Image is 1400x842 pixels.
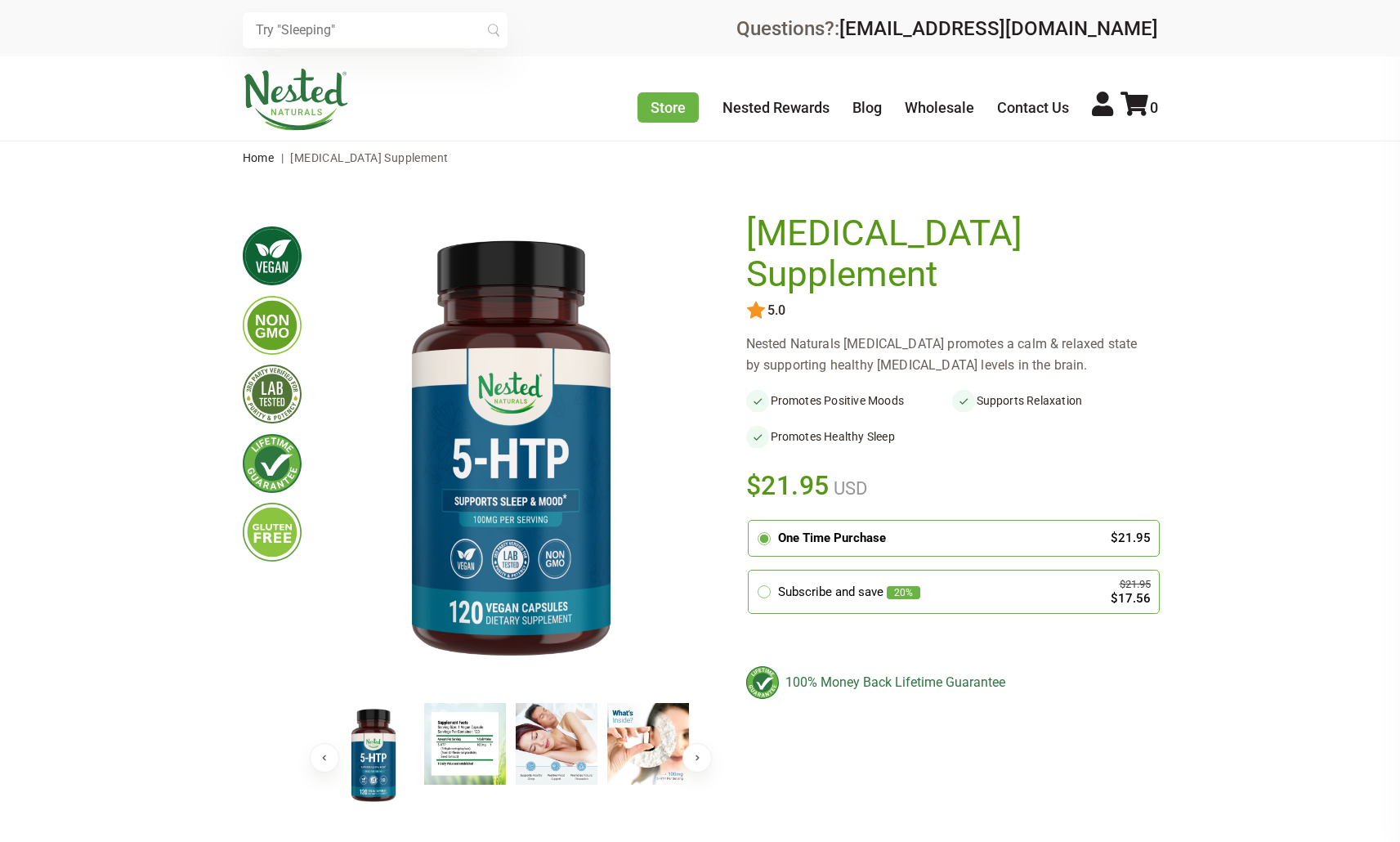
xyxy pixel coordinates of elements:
li: Promotes Healthy Sleep [746,425,952,448]
li: Promotes Positive Moods [746,389,952,412]
img: badge-lifetimeguarantee-color.svg [746,666,779,699]
img: lifetimeguarantee [243,434,302,493]
img: gmofree [243,296,302,355]
a: Home [243,151,275,164]
span: 0 [1150,99,1158,116]
a: [EMAIL_ADDRESS][DOMAIN_NAME] [839,17,1158,40]
img: thirdpartytested [243,365,302,423]
nav: breadcrumbs [243,141,1158,174]
img: 5-HTP Supplement [333,703,414,809]
a: Wholesale [905,99,974,116]
div: Nested Naturals [MEDICAL_DATA] promotes a calm & relaxed state by supporting healthy [MEDICAL_DAT... [746,334,1158,376]
img: glutenfree [243,503,302,562]
img: vegan [243,226,302,285]
span: 5.0 [766,303,785,318]
span: | [277,151,288,164]
div: 100% Money Back Lifetime Guarantee [746,666,1158,699]
div: Questions?: [736,19,1158,38]
button: Previous [310,743,339,773]
button: Next [682,743,712,773]
a: Contact Us [997,99,1069,116]
img: Nested Naturals [243,69,349,131]
span: $21.95 [746,468,830,504]
a: Blog [852,99,882,116]
img: star.svg [746,301,766,320]
h1: [MEDICAL_DATA] Supplement [746,213,1150,294]
img: 5-HTP Supplement [516,703,597,785]
input: Try "Sleeping" [243,12,508,48]
span: [MEDICAL_DATA] Supplement [290,151,448,164]
a: Nested Rewards [722,99,830,116]
a: 0 [1120,99,1158,116]
img: 5-HTP Supplement [607,703,689,785]
img: 5-HTP Supplement [328,213,694,689]
li: Supports Relaxation [952,389,1158,412]
img: 5-HTP Supplement [424,703,506,785]
a: Store [637,92,699,123]
span: USD [830,478,867,499]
